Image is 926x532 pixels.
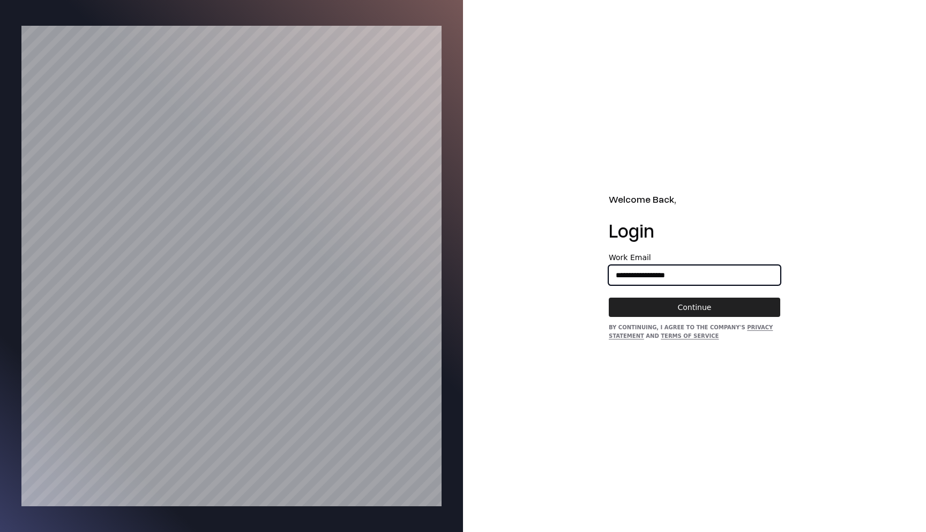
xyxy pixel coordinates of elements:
h2: Welcome Back, [609,192,780,206]
div: By continuing, I agree to the Company's and [609,323,780,341]
a: Terms of Service [661,333,719,339]
h1: Login [609,219,780,241]
button: Continue [609,298,780,317]
label: Work Email [609,254,780,261]
a: Privacy Statement [609,324,773,339]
